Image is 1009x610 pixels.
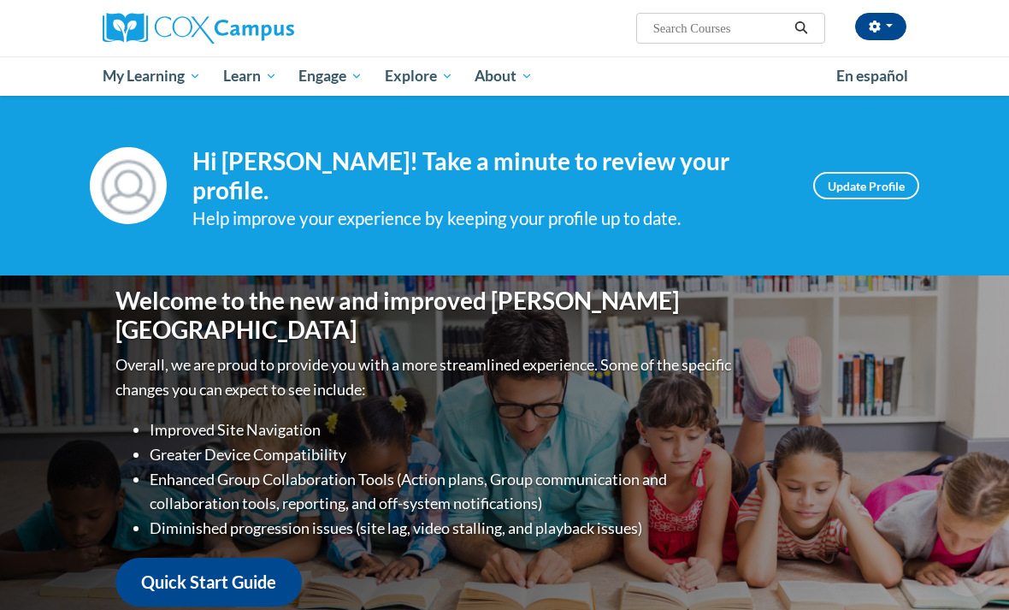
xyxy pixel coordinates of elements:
[212,56,288,96] a: Learn
[855,13,906,40] button: Account Settings
[287,56,374,96] a: Engage
[115,558,302,607] a: Quick Start Guide
[150,442,735,467] li: Greater Device Compatibility
[652,18,788,38] input: Search Courses
[90,56,919,96] div: Main menu
[298,66,363,86] span: Engage
[836,67,908,85] span: En español
[223,66,277,86] span: Learn
[103,66,201,86] span: My Learning
[825,58,919,94] a: En español
[150,418,735,442] li: Improved Site Navigation
[941,542,995,596] iframe: Button to launch messaging window
[115,287,735,344] h1: Welcome to the new and improved [PERSON_NAME][GEOGRAPHIC_DATA]
[192,147,788,204] h4: Hi [PERSON_NAME]! Take a minute to review your profile.
[91,56,212,96] a: My Learning
[813,172,919,199] a: Update Profile
[475,66,533,86] span: About
[150,516,735,541] li: Diminished progression issues (site lag, video stalling, and playback issues)
[374,56,464,96] a: Explore
[90,147,167,224] img: Profile Image
[150,467,735,517] li: Enhanced Group Collaboration Tools (Action plans, Group communication and collaboration tools, re...
[385,66,453,86] span: Explore
[464,56,545,96] a: About
[103,13,294,44] img: Cox Campus
[192,204,788,233] div: Help improve your experience by keeping your profile up to date.
[103,13,353,44] a: Cox Campus
[788,18,814,38] button: Search
[115,352,735,402] p: Overall, we are proud to provide you with a more streamlined experience. Some of the specific cha...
